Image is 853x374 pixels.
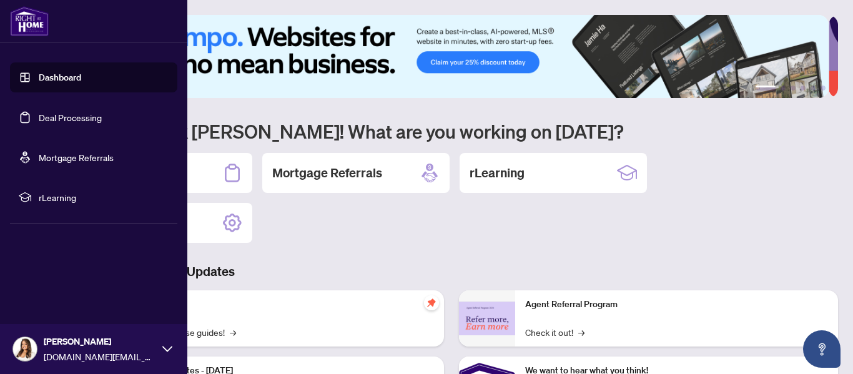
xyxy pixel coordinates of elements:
button: 4 [801,86,806,91]
button: Open asap [803,330,841,368]
img: logo [10,6,49,36]
button: 6 [821,86,826,91]
a: Check it out!→ [525,325,584,339]
button: 1 [756,86,776,91]
span: [DOMAIN_NAME][EMAIL_ADDRESS][DOMAIN_NAME] [44,350,156,363]
button: 3 [791,86,796,91]
button: 2 [781,86,786,91]
span: pushpin [424,295,439,310]
a: Dashboard [39,72,81,83]
img: Slide 0 [65,15,829,98]
img: Agent Referral Program [459,302,515,336]
span: → [578,325,584,339]
span: rLearning [39,190,169,204]
span: [PERSON_NAME] [44,335,156,348]
span: → [230,325,236,339]
h3: Brokerage & Industry Updates [65,263,838,280]
h1: Welcome back [PERSON_NAME]! What are you working on [DATE]? [65,119,838,143]
h2: rLearning [470,164,525,182]
p: Self-Help [131,298,434,312]
img: Profile Icon [13,337,37,361]
a: Deal Processing [39,112,102,123]
h2: Mortgage Referrals [272,164,382,182]
button: 5 [811,86,816,91]
p: Agent Referral Program [525,298,828,312]
a: Mortgage Referrals [39,152,114,163]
